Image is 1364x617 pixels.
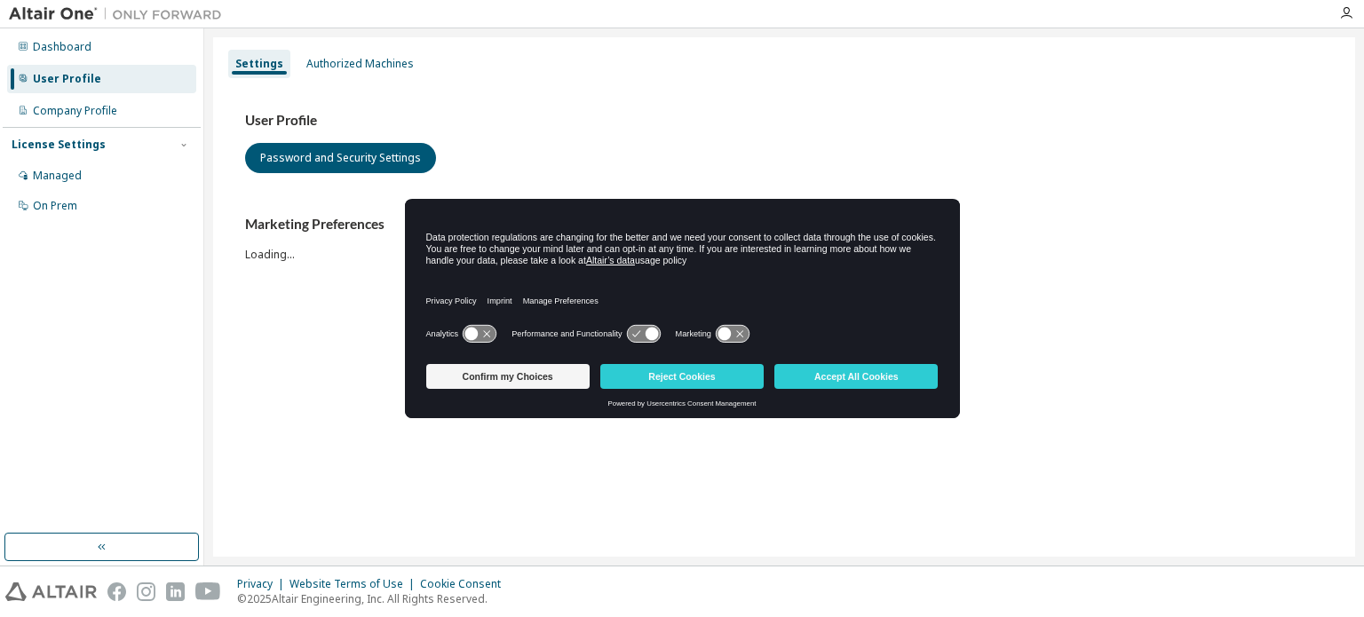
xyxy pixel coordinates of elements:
[166,582,185,601] img: linkedin.svg
[195,582,221,601] img: youtube.svg
[245,143,436,173] button: Password and Security Settings
[33,40,91,54] div: Dashboard
[235,57,283,71] div: Settings
[245,112,1323,130] h3: User Profile
[420,577,511,591] div: Cookie Consent
[137,582,155,601] img: instagram.svg
[33,199,77,213] div: On Prem
[5,582,97,601] img: altair_logo.svg
[306,57,414,71] div: Authorized Machines
[237,577,289,591] div: Privacy
[107,582,126,601] img: facebook.svg
[245,216,1323,261] div: Loading...
[12,138,106,152] div: License Settings
[33,104,117,118] div: Company Profile
[237,591,511,606] p: © 2025 Altair Engineering, Inc. All Rights Reserved.
[9,5,231,23] img: Altair One
[289,577,420,591] div: Website Terms of Use
[33,169,82,183] div: Managed
[245,216,1323,233] h3: Marketing Preferences
[33,72,101,86] div: User Profile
